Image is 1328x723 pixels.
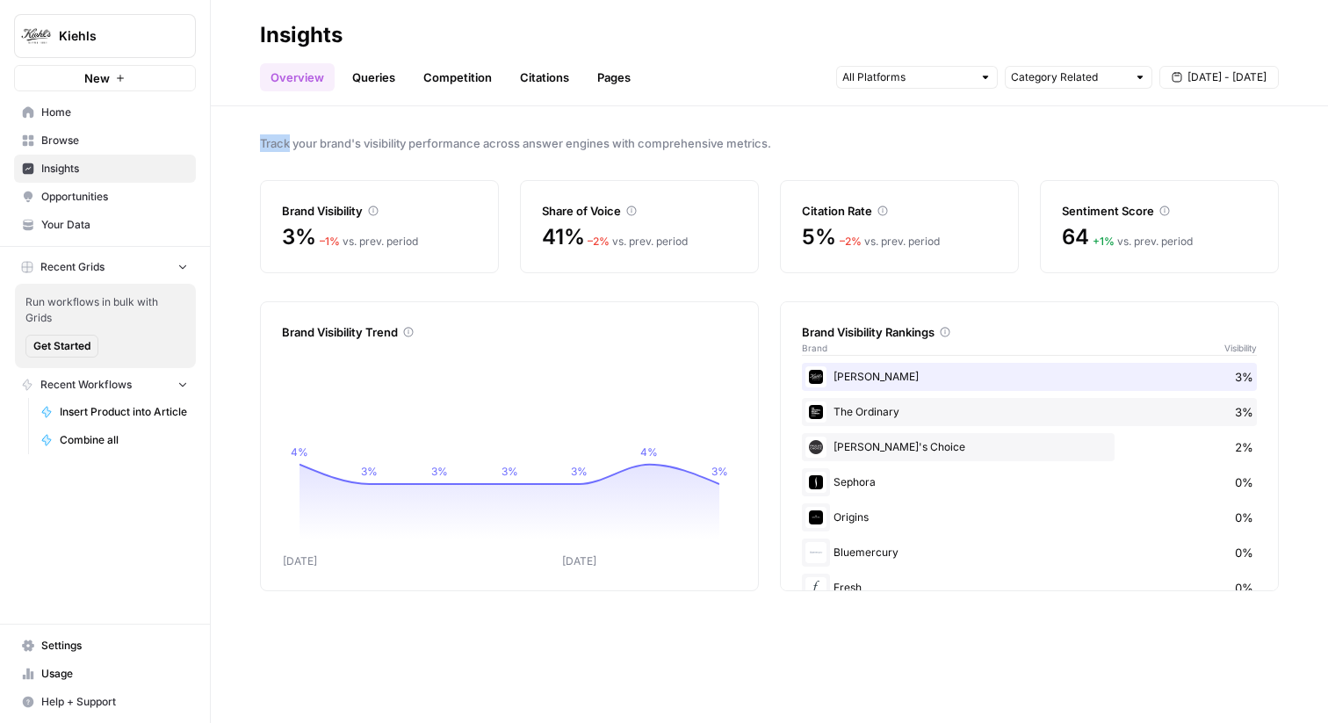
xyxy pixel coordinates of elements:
[588,234,688,249] div: vs. prev. period
[282,323,737,341] div: Brand Visibility Trend
[41,638,188,654] span: Settings
[342,63,406,91] a: Queries
[802,539,1257,567] div: Bluemercury
[41,133,188,148] span: Browse
[25,294,185,326] span: Run workflows in bulk with Grids
[20,20,52,52] img: Kiehls Logo
[14,688,196,716] button: Help + Support
[809,370,823,384] img: lbzhdkgn1ruc4m4z5mjfsqir60oh
[802,363,1257,391] div: [PERSON_NAME]
[33,338,90,354] span: Get Started
[41,666,188,682] span: Usage
[40,259,105,275] span: Recent Grids
[260,134,1279,152] span: Track your brand's visibility performance across answer engines with comprehensive metrics.
[14,98,196,127] a: Home
[640,445,658,459] tspan: 4%
[1062,202,1257,220] div: Sentiment Score
[320,235,340,248] span: – 1 %
[840,234,940,249] div: vs. prev. period
[84,69,110,87] span: New
[282,223,316,251] span: 3%
[60,432,188,448] span: Combine all
[40,377,132,393] span: Recent Workflows
[802,398,1257,426] div: The Ordinary
[1235,438,1253,456] span: 2%
[802,574,1257,602] div: Fresh
[14,127,196,155] a: Browse
[413,63,502,91] a: Competition
[1062,223,1089,251] span: 64
[291,445,308,459] tspan: 4%
[14,183,196,211] a: Opportunities
[562,554,596,568] tspan: [DATE]
[1235,509,1253,526] span: 0%
[260,21,343,49] div: Insights
[25,335,98,358] button: Get Started
[59,27,165,45] span: Kiehls
[809,581,823,595] img: ruytc0whdj7w7uz4x1a74ro20ito
[1235,579,1253,596] span: 0%
[1235,474,1253,491] span: 0%
[41,217,188,233] span: Your Data
[431,465,448,478] tspan: 3%
[711,465,728,478] tspan: 3%
[802,202,997,220] div: Citation Rate
[809,405,823,419] img: 1t0k3rxub7xjuwm09mezwmq6ezdv
[14,372,196,398] button: Recent Workflows
[41,105,188,120] span: Home
[840,235,862,248] span: – 2 %
[802,323,1257,341] div: Brand Visibility Rankings
[60,404,188,420] span: Insert Product into Article
[1224,341,1257,355] span: Visibility
[1235,368,1253,386] span: 3%
[14,155,196,183] a: Insights
[1159,66,1279,89] button: [DATE] - [DATE]
[588,235,610,248] span: – 2 %
[41,161,188,177] span: Insights
[41,694,188,710] span: Help + Support
[542,202,737,220] div: Share of Voice
[283,554,317,568] tspan: [DATE]
[282,202,477,220] div: Brand Visibility
[32,398,196,426] a: Insert Product into Article
[41,189,188,205] span: Opportunities
[809,475,823,489] img: skxh7abcdwi8iv7ermrn0o1mg0dt
[802,468,1257,496] div: Sephora
[14,65,196,91] button: New
[809,510,823,524] img: iyf52qbr2kjxje2aa13p9uwsty6r
[14,14,196,58] button: Workspace: Kiehls
[802,503,1257,531] div: Origins
[809,440,823,454] img: iisr3r85ipsscpr0e1mzx15femyf
[260,63,335,91] a: Overview
[14,660,196,688] a: Usage
[1235,544,1253,561] span: 0%
[509,63,580,91] a: Citations
[802,433,1257,461] div: [PERSON_NAME]'s Choice
[809,546,823,560] img: b7j73djthqhqth7ot2o4ewzt9lai
[14,254,196,280] button: Recent Grids
[14,632,196,660] a: Settings
[571,465,588,478] tspan: 3%
[587,63,641,91] a: Pages
[32,426,196,454] a: Combine all
[542,223,584,251] span: 41%
[320,234,418,249] div: vs. prev. period
[14,211,196,239] a: Your Data
[1093,234,1193,249] div: vs. prev. period
[1235,403,1253,421] span: 3%
[802,341,827,355] span: Brand
[502,465,518,478] tspan: 3%
[1093,235,1115,248] span: + 1 %
[1187,69,1267,85] span: [DATE] - [DATE]
[1011,69,1127,86] input: Category Related
[842,69,972,86] input: All Platforms
[361,465,378,478] tspan: 3%
[802,223,836,251] span: 5%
